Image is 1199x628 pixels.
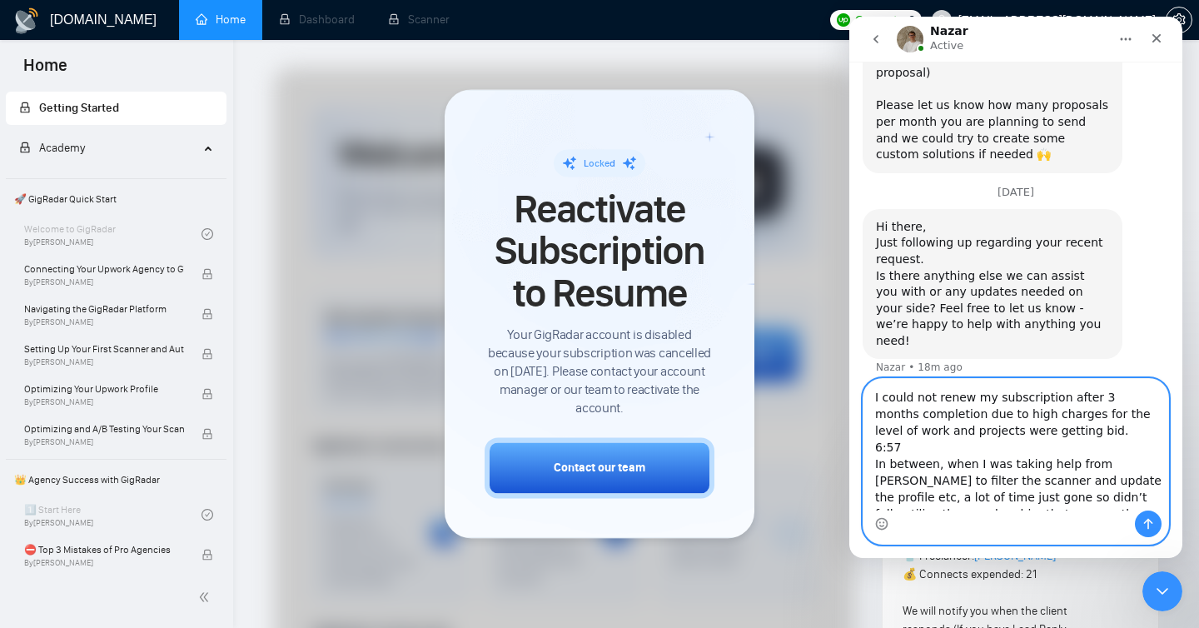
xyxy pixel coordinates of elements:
[19,142,31,153] span: lock
[584,157,615,169] span: Locked
[24,277,184,287] span: By [PERSON_NAME]
[24,397,184,407] span: By [PERSON_NAME]
[201,509,213,521] span: check-circle
[24,357,184,367] span: By [PERSON_NAME]
[196,12,246,27] a: homeHome
[24,301,184,317] span: Navigating the GigRadar Platform
[19,141,85,155] span: Academy
[24,437,184,447] span: By [PERSON_NAME]
[201,348,213,360] span: lock
[201,228,213,240] span: check-circle
[19,102,31,113] span: lock
[485,326,714,418] span: Your GigRadar account is disabled because your subscription was cancelled on [DATE]. Please conta...
[201,549,213,561] span: lock
[201,388,213,400] span: lock
[24,381,184,397] span: Optimizing Your Upwork Profile
[13,7,40,34] img: logo
[1167,13,1192,27] span: setting
[24,541,184,558] span: ⛔ Top 3 Mistakes of Pro Agencies
[1166,13,1192,27] a: setting
[936,14,948,26] span: user
[6,92,226,125] li: Getting Started
[10,53,81,88] span: Home
[24,341,184,357] span: Setting Up Your First Scanner and Auto-Bidder
[7,182,225,216] span: 🚀 GigRadar Quick Start
[201,268,213,280] span: lock
[855,11,905,29] span: Connects:
[39,141,85,155] span: Academy
[24,558,184,568] span: By [PERSON_NAME]
[908,11,915,29] span: 2
[24,421,184,437] span: Optimizing and A/B Testing Your Scanner for Better Results
[485,188,714,314] span: Reactivate Subscription to Resume
[1166,7,1192,33] button: setting
[7,463,225,496] span: 👑 Agency Success with GigRadar
[201,428,213,440] span: lock
[201,308,213,320] span: lock
[39,101,119,115] span: Getting Started
[837,13,850,27] img: upwork-logo.png
[849,17,1182,558] iframe: Intercom live chat
[485,438,714,499] button: Contact our team
[198,589,215,606] span: double-left
[554,460,645,477] div: Contact our team
[1142,571,1182,611] iframe: Intercom live chat
[24,317,184,327] span: By [PERSON_NAME]
[24,261,184,277] span: Connecting Your Upwork Agency to GigRadar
